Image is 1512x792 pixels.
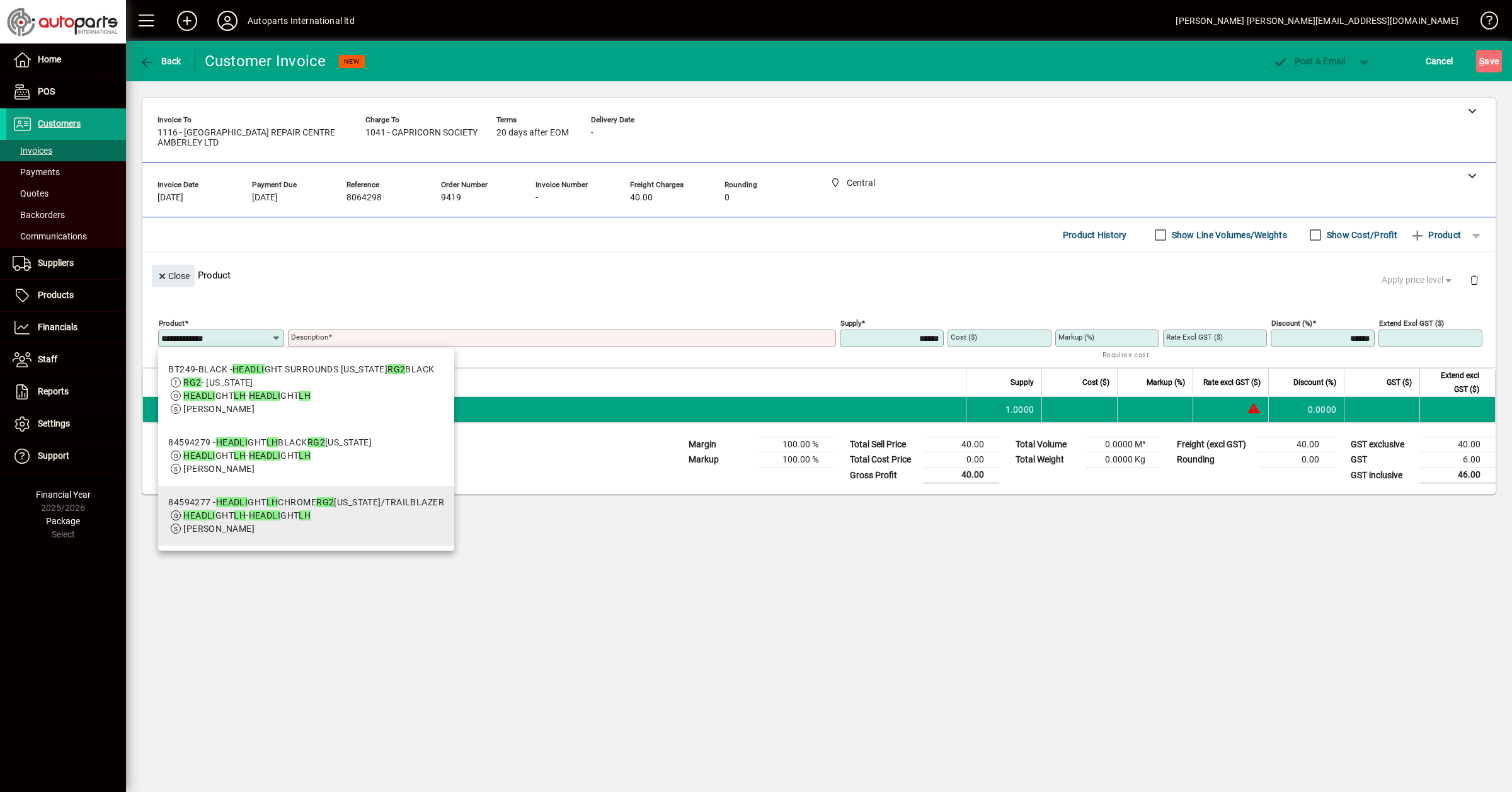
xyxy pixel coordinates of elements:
[1344,468,1420,483] td: GST inclusive
[249,391,281,401] em: HEADLI
[1387,376,1412,389] span: GST ($)
[1426,51,1453,71] span: Cancel
[1005,403,1034,416] span: 1.0000
[139,56,181,66] span: Back
[183,451,311,461] span: GHT - GHT
[1259,452,1334,468] td: 0.00
[168,436,372,449] div: 84594279 - GHT BLACK [US_STATE]
[844,468,924,483] td: Gross Profit
[1176,11,1458,31] div: [PERSON_NAME] [PERSON_NAME][EMAIL_ADDRESS][DOMAIN_NAME]
[1171,437,1259,452] td: Freight (excl GST)
[299,391,311,401] em: LH
[1203,376,1261,389] span: Rate excl GST ($)
[346,193,382,203] span: 8064298
[1295,56,1300,66] span: P
[248,11,355,31] div: Autoparts International ltd
[1009,437,1085,452] td: Total Volume
[38,322,77,332] span: Financials
[6,376,126,408] a: Reports
[126,50,195,72] app-page-header-button: Back
[183,377,201,387] em: RG2
[232,364,265,374] em: HEADLI
[1379,319,1444,328] mat-label: Extend excl GST ($)
[13,167,60,177] span: Payments
[6,140,126,161] a: Invoices
[249,451,281,461] em: HEADLI
[252,193,278,203] span: [DATE]
[1009,452,1085,468] td: Total Weight
[207,9,248,32] button: Profile
[183,510,311,520] span: GHT - GHT
[1428,369,1479,396] span: Extend excl GST ($)
[38,354,57,364] span: Staff
[291,333,328,341] mat-label: Description
[1085,452,1160,468] td: 0.0000 Kg
[1147,376,1185,389] span: Markup (%)
[365,128,478,138] span: 1041 - CAPRICORN SOCIETY
[158,426,454,486] mat-option: 84594279 - HEADLIGHT LH BLACK RG2 COLORADO
[6,312,126,343] a: Financials
[924,468,999,483] td: 40.00
[136,50,185,72] button: Back
[387,364,405,374] em: RG2
[630,193,653,203] span: 40.00
[924,437,999,452] td: 40.00
[13,146,52,156] span: Invoices
[142,252,1496,298] div: Product
[299,451,311,461] em: LH
[1324,229,1397,241] label: Show Cost/Profit
[1377,269,1460,292] button: Apply price level
[6,280,126,311] a: Products
[157,193,183,203] span: [DATE]
[344,57,360,66] span: NEW
[38,451,69,461] span: Support
[159,319,185,328] mat-label: Product
[1085,437,1160,452] td: 0.0000 M³
[6,408,126,440] a: Settings
[6,44,126,76] a: Home
[6,161,126,183] a: Payments
[158,486,454,546] mat-option: 84594277 - HEADLIGHT LH CHROME RG2 COLORADO/TRAILBLAZER
[38,418,70,428] span: Settings
[234,451,246,461] em: LH
[38,54,61,64] span: Home
[157,266,190,287] span: Close
[1166,333,1223,341] mat-label: Rate excl GST ($)
[183,464,255,474] span: [PERSON_NAME]
[6,344,126,376] a: Staff
[13,210,65,220] span: Backorders
[1058,224,1132,246] button: Product History
[1268,397,1344,422] td: 0.0000
[183,451,215,461] em: HEADLI
[724,193,730,203] span: 0
[266,437,278,447] em: LH
[924,452,999,468] td: 0.00
[183,377,253,387] span: - [US_STATE]
[496,128,569,138] span: 20 days after EOM
[38,386,69,396] span: Reports
[844,437,924,452] td: Total Sell Price
[1266,50,1352,72] button: Post & Email
[183,391,215,401] em: HEADLI
[1476,50,1502,72] button: Save
[441,193,461,203] span: 9419
[1459,274,1489,285] app-page-header-button: Delete
[183,510,215,520] em: HEADLI
[1423,50,1457,72] button: Cancel
[183,524,255,534] span: [PERSON_NAME]
[6,204,126,226] a: Backorders
[6,226,126,247] a: Communications
[46,516,80,526] span: Package
[758,437,833,452] td: 100.00 %
[1420,452,1496,468] td: 6.00
[1063,225,1127,245] span: Product History
[266,497,278,507] em: LH
[1382,273,1455,287] span: Apply price level
[840,319,861,328] mat-label: Supply
[1058,333,1094,341] mat-label: Markup (%)
[6,183,126,204] a: Quotes
[844,452,924,468] td: Total Cost Price
[38,86,55,96] span: POS
[1344,437,1420,452] td: GST exclusive
[168,496,444,509] div: 84594277 - GHT CHROME [US_STATE]/TRAILBLAZER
